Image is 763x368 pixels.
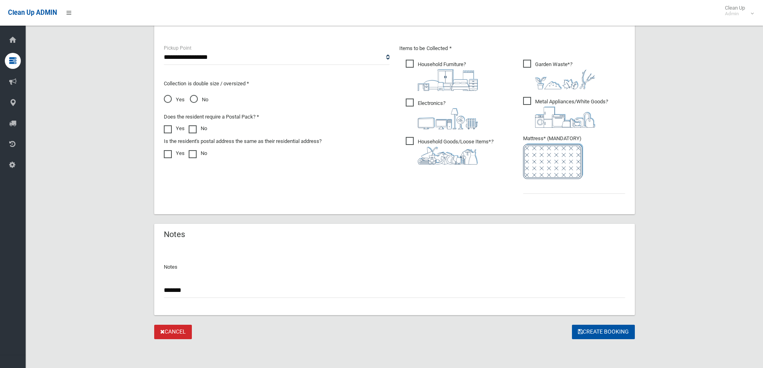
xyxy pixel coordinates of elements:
[418,108,478,129] img: 394712a680b73dbc3d2a6a3a7ffe5a07.png
[164,79,390,88] p: Collection is double size / oversized *
[190,95,208,105] span: No
[418,147,478,165] img: b13cc3517677393f34c0a387616ef184.png
[721,5,753,17] span: Clean Up
[164,95,185,105] span: Yes
[523,97,608,128] span: Metal Appliances/White Goods
[406,60,478,91] span: Household Furniture
[535,61,595,89] i: ?
[164,262,625,272] p: Notes
[418,61,478,91] i: ?
[189,124,207,133] label: No
[164,137,322,146] label: Is the resident's postal address the same as their residential address?
[725,11,745,17] small: Admin
[418,139,493,165] i: ?
[535,69,595,89] img: 4fd8a5c772b2c999c83690221e5242e0.png
[154,227,195,242] header: Notes
[189,149,207,158] label: No
[418,100,478,129] i: ?
[164,124,185,133] label: Yes
[523,143,583,179] img: e7408bece873d2c1783593a074e5cb2f.png
[523,60,595,89] span: Garden Waste*
[406,99,478,129] span: Electronics
[8,9,57,16] span: Clean Up ADMIN
[154,325,192,340] a: Cancel
[399,44,625,53] p: Items to be Collected *
[523,135,625,179] span: Mattress* (MANDATORY)
[406,137,493,165] span: Household Goods/Loose Items*
[535,99,608,128] i: ?
[572,325,635,340] button: Create Booking
[418,69,478,91] img: aa9efdbe659d29b613fca23ba79d85cb.png
[164,112,259,122] label: Does the resident require a Postal Pack? *
[535,107,595,128] img: 36c1b0289cb1767239cdd3de9e694f19.png
[164,149,185,158] label: Yes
